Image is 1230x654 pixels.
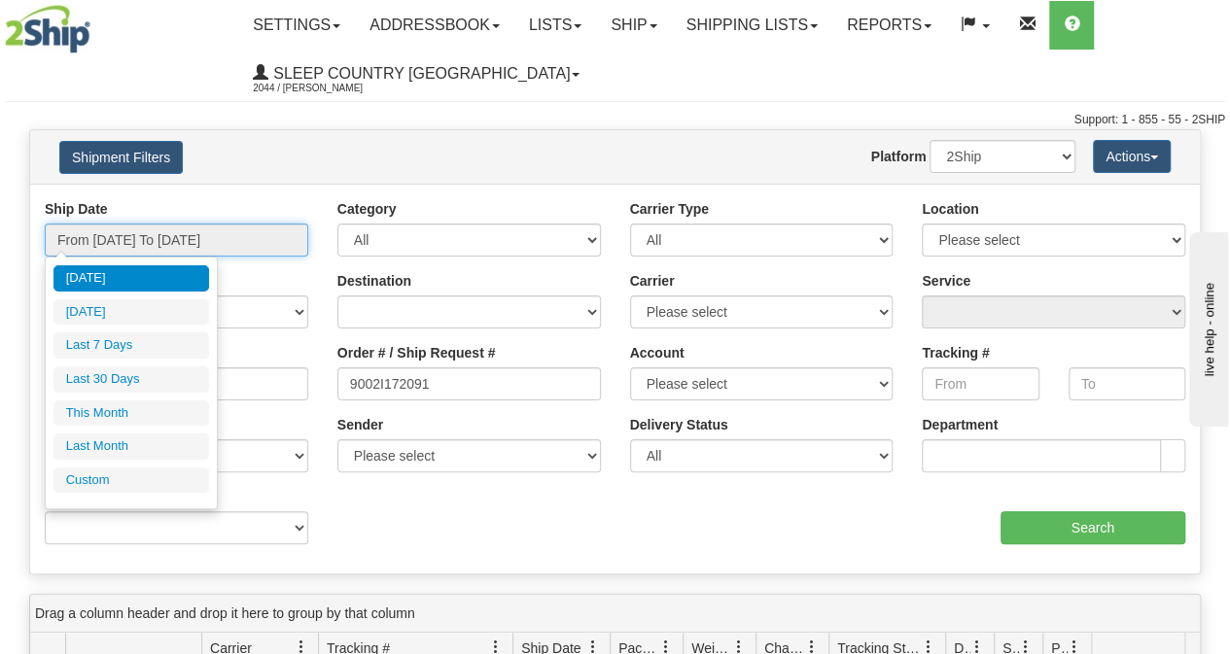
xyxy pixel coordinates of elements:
[630,271,675,291] label: Carrier
[1185,227,1228,426] iframe: chat widget
[337,199,397,219] label: Category
[5,5,90,53] img: logo2044.jpg
[337,271,411,291] label: Destination
[630,415,728,434] label: Delivery Status
[53,433,209,460] li: Last Month
[268,65,570,82] span: Sleep Country [GEOGRAPHIC_DATA]
[53,366,209,393] li: Last 30 Days
[15,17,180,31] div: live help - online
[238,50,594,98] a: Sleep Country [GEOGRAPHIC_DATA] 2044 / [PERSON_NAME]
[53,400,209,427] li: This Month
[871,147,927,166] label: Platform
[53,265,209,292] li: [DATE]
[337,343,496,362] label: Order # / Ship Request #
[53,467,209,494] li: Custom
[30,595,1200,633] div: grid grouping header
[630,199,709,219] label: Carrier Type
[596,1,671,50] a: Ship
[1069,367,1185,400] input: To
[1093,140,1171,173] button: Actions
[5,112,1225,128] div: Support: 1 - 855 - 55 - 2SHIP
[922,415,998,434] label: Department
[514,1,596,50] a: Lists
[53,299,209,326] li: [DATE]
[45,199,108,219] label: Ship Date
[53,332,209,359] li: Last 7 Days
[922,343,989,362] label: Tracking #
[337,415,383,434] label: Sender
[59,141,183,174] button: Shipment Filters
[1001,511,1186,544] input: Search
[672,1,832,50] a: Shipping lists
[630,343,685,362] label: Account
[253,79,399,98] span: 2044 / [PERSON_NAME]
[355,1,514,50] a: Addressbook
[922,367,1038,400] input: From
[832,1,946,50] a: Reports
[922,271,970,291] label: Service
[238,1,355,50] a: Settings
[922,199,978,219] label: Location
